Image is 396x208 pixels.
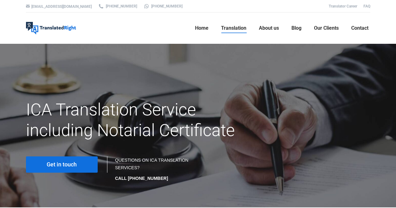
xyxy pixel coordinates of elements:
a: Our Clients [312,18,341,38]
a: Contact [349,18,370,38]
span: Get in touch [47,161,77,168]
h1: ICA Translation Service including Notarial Certificate [26,99,252,141]
span: Translation [221,25,246,31]
a: About us [257,18,281,38]
a: Translator Career [329,4,357,8]
a: FAQ [363,4,370,8]
a: [PHONE_NUMBER] [143,3,183,9]
a: [EMAIL_ADDRESS][DOMAIN_NAME] [31,4,92,9]
a: Translation [219,18,248,38]
span: Contact [351,25,368,31]
span: Blog [291,25,301,31]
span: Our Clients [314,25,339,31]
span: Home [195,25,208,31]
a: [PHONE_NUMBER] [98,3,137,9]
span: About us [259,25,279,31]
a: Get in touch [26,156,98,173]
strong: CALL [PHONE_NUMBER] [115,176,168,181]
img: Translated Right [26,22,76,34]
a: Blog [290,18,303,38]
a: Home [193,18,210,38]
div: QUESTIONS ON ICA TRANSLATION SERVICES? [115,156,192,182]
